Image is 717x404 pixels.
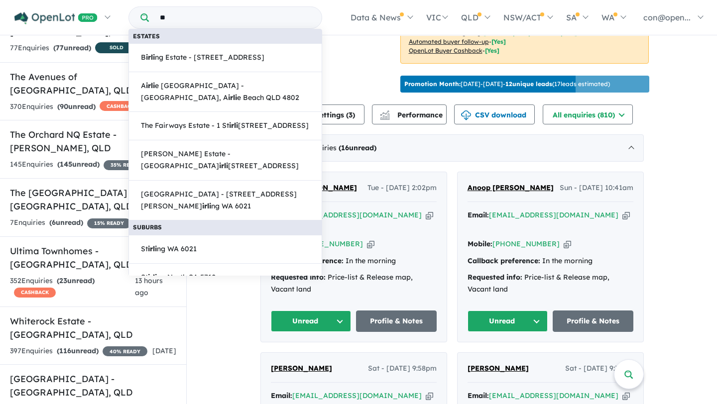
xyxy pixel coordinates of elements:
a: [EMAIL_ADDRESS][DOMAIN_NAME] [489,210,618,219]
button: Copy [426,391,433,401]
div: Price-list & Release map, Vacant land [468,272,633,296]
span: Sat - [DATE] 9:36pm [565,363,633,375]
input: Try estate name, suburb, builder or developer [151,7,320,28]
div: In the morning [271,255,437,267]
h5: Ultima Townhomes - [GEOGRAPHIC_DATA] , QLD [10,244,176,271]
span: 13 hours ago [135,276,163,297]
span: Performance [381,110,443,119]
h5: Whiterock Estate - [GEOGRAPHIC_DATA] , QLD [10,314,176,341]
span: Tue - [DATE] 2:02pm [367,182,437,194]
img: bar-chart.svg [380,113,390,120]
strong: irli [228,93,237,102]
img: Openlot PRO Logo White [14,12,98,24]
span: 23 [59,276,67,285]
button: Copy [564,239,571,249]
strong: irli [148,273,157,282]
strong: irli [219,161,228,170]
b: 12 unique leads [505,80,552,88]
a: [PERSON_NAME] [468,363,529,375]
span: Anoop [PERSON_NAME] [468,183,554,192]
strong: ( unread) [53,43,91,52]
span: - 16 Enquir ies [295,143,376,152]
span: The Fairways Estate - 1 St [STREET_ADDRESS] [141,120,309,132]
span: St ng WA 6021 [141,243,197,255]
strong: ( unread) [57,102,96,111]
a: [PERSON_NAME] Estate - [GEOGRAPHIC_DATA]irli[STREET_ADDRESS] [128,140,322,181]
strong: ( unread) [57,276,95,285]
strong: irli [229,121,238,130]
a: [GEOGRAPHIC_DATA] - [STREET_ADDRESS][PERSON_NAME]irling WA 6021 [128,180,322,221]
span: SOLD [95,42,137,53]
button: CSV download [454,104,535,124]
a: Profile & Notes [553,310,633,332]
strong: irli [148,244,157,253]
div: Price-list & Release map, Vacant land [271,272,437,296]
span: [DATE] [152,346,176,355]
button: Performance [372,104,447,124]
a: [EMAIL_ADDRESS][DOMAIN_NAME] [292,391,422,400]
h5: [GEOGRAPHIC_DATA] - [GEOGRAPHIC_DATA] , QLD [10,372,176,399]
span: 6 [52,218,56,227]
strong: irli [146,81,155,90]
strong: Callback preference: [468,256,540,265]
a: Birling Estate - [STREET_ADDRESS] [128,43,322,72]
b: Estates [133,32,160,40]
a: Stirling WA 6021 [128,235,322,264]
span: 145 [60,160,72,169]
span: 40 % READY [103,346,147,356]
span: 77 [56,43,64,52]
div: 397 Enquir ies [10,345,147,357]
div: 77 Enquir ies [10,42,137,55]
strong: Mobile: [468,239,492,248]
u: OpenLot Buyer Cashback [409,47,482,54]
span: [PERSON_NAME] Estate - [GEOGRAPHIC_DATA] [STREET_ADDRESS] [141,148,310,172]
strong: ( unread) [57,346,99,355]
strong: Requested info: [468,273,522,282]
span: Sun - [DATE] 10:41am [560,182,633,194]
span: [Yes] [491,38,506,45]
p: [DATE] - [DATE] - ( 17 leads estimated) [404,80,610,89]
button: Unread [271,310,352,332]
div: 145 Enquir ies [10,159,147,171]
strong: ( unread) [57,160,100,169]
u: Social media retargeting [409,29,481,36]
span: CASHBACK [14,288,56,298]
span: [PERSON_NAME] [271,364,332,373]
span: [GEOGRAPHIC_DATA] - [STREET_ADDRESS][PERSON_NAME] ng WA 6021 [141,189,310,212]
a: [PERSON_NAME] [271,363,332,375]
u: Automated buyer follow-up [409,38,489,45]
button: Copy [426,210,433,220]
strong: irli [146,53,155,62]
h5: The [GEOGRAPHIC_DATA] - [GEOGRAPHIC_DATA] , QLD [10,186,176,213]
span: 15 % READY [87,218,131,228]
span: 3 [349,110,353,119]
div: 370 Enquir ies [10,101,141,113]
a: [PHONE_NUMBER] [492,239,560,248]
span: A e [GEOGRAPHIC_DATA] - [GEOGRAPHIC_DATA], A e Beach QLD 4802 [141,80,310,104]
span: 116 [59,346,71,355]
div: [DATE] [260,134,644,162]
button: Copy [367,239,374,249]
a: Anoop [PERSON_NAME] [468,182,554,194]
b: Suburbs [133,223,162,231]
strong: ( unread) [49,218,83,227]
span: 16 [341,143,349,152]
strong: Email: [468,210,489,219]
a: [EMAIL_ADDRESS][DOMAIN_NAME] [292,210,422,219]
button: Unread [468,310,548,332]
span: con@open... [643,12,691,22]
h5: The Orchard NQ Estate - [PERSON_NAME] , QLD [10,128,176,155]
span: [Yes] [485,47,499,54]
span: 35 % READY [104,160,147,170]
h5: The Avenues of [GEOGRAPHIC_DATA] , QLD [10,70,176,97]
span: Sat - [DATE] 9:58pm [368,363,437,375]
span: St ng North SA 5710 [141,272,216,284]
strong: Requested info: [271,273,326,282]
strong: irli [202,202,211,210]
span: [Refer to your promoted plan] [483,29,577,36]
img: download icon [461,110,471,120]
a: [PHONE_NUMBER] [296,239,363,248]
a: Stirling North SA 5710 [128,263,322,292]
span: B ng Estate - [STREET_ADDRESS] [141,52,264,64]
div: 7 Enquir ies [10,217,131,229]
